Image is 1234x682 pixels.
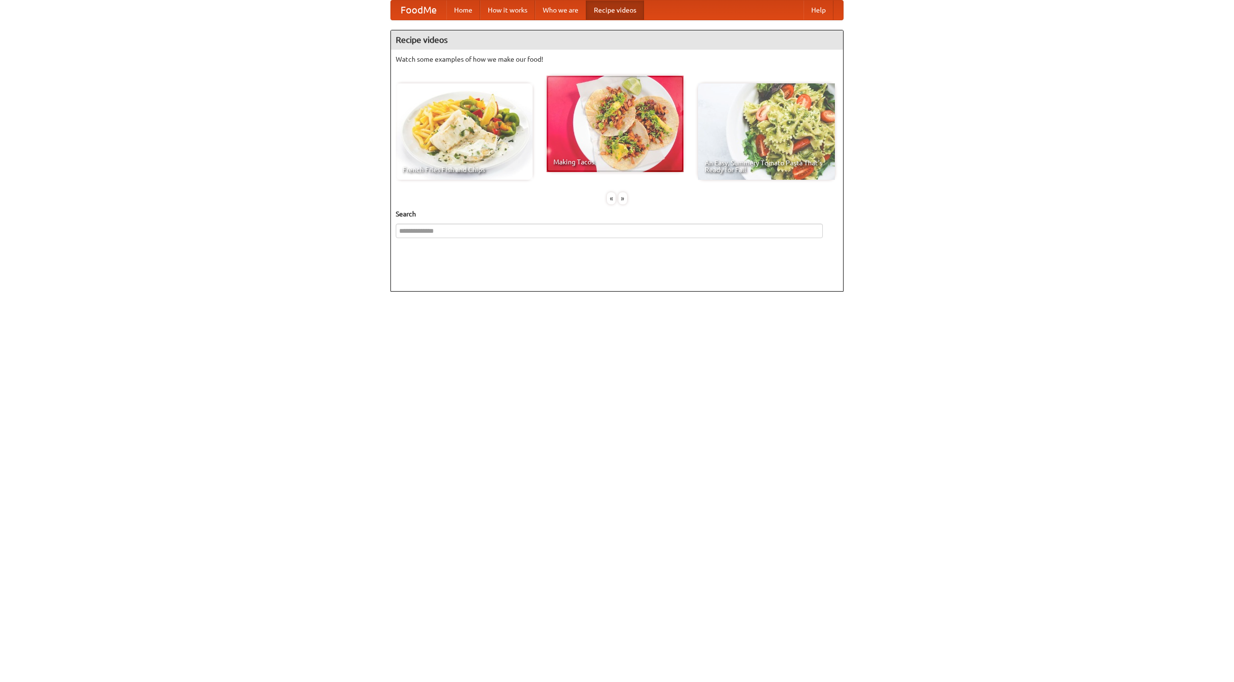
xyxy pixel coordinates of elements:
[480,0,535,20] a: How it works
[553,159,677,165] span: Making Tacos
[698,83,835,180] a: An Easy, Summery Tomato Pasta That's Ready for Fall
[391,0,446,20] a: FoodMe
[586,0,644,20] a: Recipe videos
[396,209,838,219] h5: Search
[804,0,833,20] a: Help
[446,0,480,20] a: Home
[396,54,838,64] p: Watch some examples of how we make our food!
[705,160,828,173] span: An Easy, Summery Tomato Pasta That's Ready for Fall
[391,30,843,50] h4: Recipe videos
[396,83,533,180] a: French Fries Fish and Chips
[607,192,616,204] div: «
[535,0,586,20] a: Who we are
[547,76,684,172] a: Making Tacos
[618,192,627,204] div: »
[402,166,526,173] span: French Fries Fish and Chips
